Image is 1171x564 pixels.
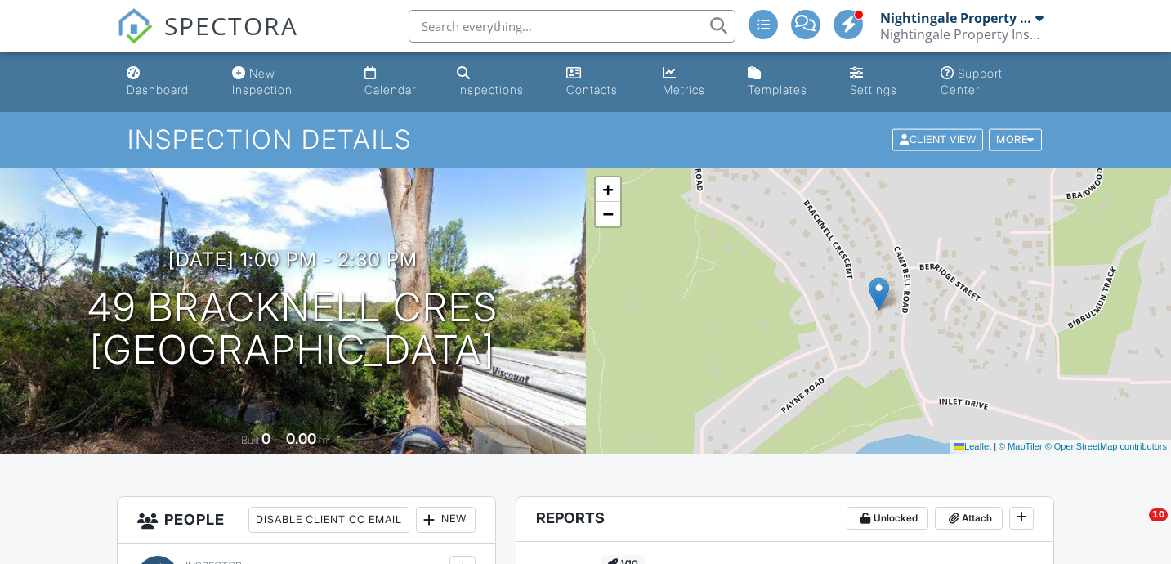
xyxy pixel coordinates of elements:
[892,129,983,151] div: Client View
[226,59,345,105] a: New Inspection
[999,441,1043,451] a: © MapTiler
[120,59,212,105] a: Dashboard
[127,83,189,96] div: Dashboard
[748,83,807,96] div: Templates
[934,59,1051,105] a: Support Center
[164,8,298,43] span: SPECTORA
[989,129,1042,151] div: More
[286,430,316,447] div: 0.00
[994,441,996,451] span: |
[127,125,1044,154] h1: Inspection Details
[843,59,920,105] a: Settings
[248,507,409,533] div: Disable Client CC Email
[602,179,613,199] span: +
[880,10,1031,26] div: Nightingale Property Inspections .
[663,83,705,96] div: Metrics
[457,83,524,96] div: Inspections
[232,66,293,96] div: New Inspection
[319,434,331,446] span: m²
[560,59,642,105] a: Contacts
[261,430,270,447] div: 0
[954,441,991,451] a: Leaflet
[416,507,476,533] div: New
[1149,508,1168,521] span: 10
[117,22,298,56] a: SPECTORA
[364,83,416,96] div: Calendar
[566,83,618,96] div: Contacts
[409,10,735,43] input: Search everything...
[602,204,613,224] span: −
[117,8,153,44] img: The Best Home Inspection Software - Spectora
[891,132,987,145] a: Client View
[869,277,889,311] img: Marker
[168,248,418,271] h3: [DATE] 1:00 pm - 2:30 pm
[850,83,897,96] div: Settings
[450,59,547,105] a: Inspections
[358,59,437,105] a: Calendar
[880,26,1044,43] div: Nightingale Property Inspections
[1115,508,1155,548] iframe: Intercom live chat
[656,59,728,105] a: Metrics
[241,434,259,446] span: Built
[941,66,1003,96] div: Support Center
[87,286,498,373] h1: 49 Bracknell Cres [GEOGRAPHIC_DATA]
[596,202,620,226] a: Zoom out
[596,177,620,202] a: Zoom in
[118,497,495,544] h3: People
[1045,441,1167,451] a: © OpenStreetMap contributors
[741,59,830,105] a: Templates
